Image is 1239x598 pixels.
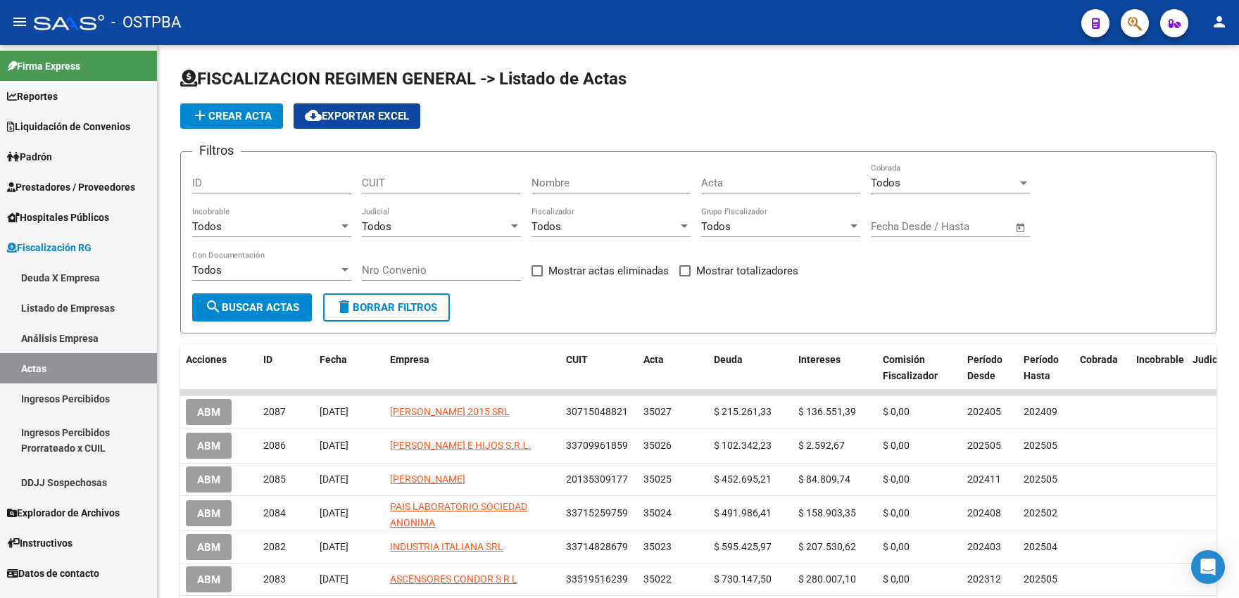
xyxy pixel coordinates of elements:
span: Todos [532,220,561,233]
span: $ 158.903,35 [798,507,856,519]
span: [DATE] [320,507,348,519]
span: 202505 [1024,440,1057,451]
datatable-header-cell: Período Hasta [1018,345,1074,391]
span: $ 595.425,97 [714,541,772,552]
datatable-header-cell: Fecha [314,345,384,391]
span: $ 0,00 [883,406,910,417]
mat-icon: delete [336,298,353,315]
span: ASCENSORES CONDOR S R L [390,573,517,585]
button: Crear Acta [180,103,283,129]
datatable-header-cell: Deuda [708,345,793,391]
span: $ 0,00 [883,440,910,451]
span: [DATE] [320,440,348,451]
datatable-header-cell: ID [258,345,314,391]
span: Reportes [7,89,58,104]
span: Todos [871,177,900,189]
span: Cobrada [1080,354,1118,365]
span: Comisión Fiscalizador [883,354,938,381]
button: Open calendar [1013,220,1029,236]
span: 2087 [263,406,286,417]
datatable-header-cell: Incobrable [1131,345,1187,391]
span: FISCALIZACION REGIMEN GENERAL -> Listado de Actas [180,69,627,89]
span: PAIS LABORATORIO SOCIEDAD ANONIMA [390,501,527,528]
span: Liquidación de Convenios [7,119,130,134]
button: Borrar Filtros [323,293,450,322]
span: 2082 [263,541,286,552]
span: 202505 [967,440,1001,451]
span: Mostrar totalizadores [696,262,798,279]
span: Padrón [7,149,52,165]
datatable-header-cell: Empresa [384,345,560,391]
span: Incobrable [1136,354,1184,365]
span: 33714828679 [566,541,628,552]
datatable-header-cell: Período Desde [962,345,1018,391]
span: Período Hasta [1024,354,1059,381]
button: ABM [186,566,232,592]
span: 202504 [1024,541,1057,552]
span: Instructivos [7,535,73,551]
h3: Filtros [192,141,241,160]
span: 35022 [643,573,672,585]
span: 35025 [643,473,672,485]
mat-icon: search [205,298,222,315]
span: Explorador de Archivos [7,505,120,521]
mat-icon: add [191,107,208,124]
span: 202312 [967,573,1001,585]
span: 20135309177 [566,473,628,485]
span: 2085 [263,473,286,485]
span: [DATE] [320,406,348,417]
span: Firma Express [7,58,80,74]
span: $ 207.530,62 [798,541,856,552]
span: 35026 [643,440,672,451]
span: $ 0,00 [883,541,910,552]
span: Judicial [1193,354,1228,365]
span: 33519516239 [566,573,628,585]
span: Prestadores / Proveedores [7,179,135,195]
span: Todos [192,264,222,276]
span: $ 0,00 [883,507,910,519]
span: 202502 [1024,507,1057,519]
span: 202505 [1024,573,1057,585]
span: $ 452.695,21 [714,473,772,485]
span: Todos [701,220,731,233]
datatable-header-cell: Cobrada [1074,345,1131,391]
span: ABM [197,541,220,554]
span: $ 102.342,23 [714,440,772,451]
span: [DATE] [320,473,348,485]
input: End date [929,220,998,233]
span: $ 136.551,39 [798,406,856,417]
mat-icon: cloud_download [305,107,322,124]
span: Crear Acta [191,110,272,122]
span: 30715048821 [566,406,628,417]
span: Buscar Actas [205,301,299,314]
button: ABM [186,534,232,560]
span: INDUSTRIA ITALIANA SRL [390,541,503,552]
span: 35023 [643,541,672,552]
span: $ 215.261,33 [714,406,772,417]
span: [PERSON_NAME] 2015 SRL [390,406,510,417]
span: 2083 [263,573,286,585]
span: Todos [192,220,222,233]
span: 33709961859 [566,440,628,451]
span: Deuda [714,354,743,365]
datatable-header-cell: Acta [638,345,708,391]
span: Exportar EXCEL [305,110,409,122]
span: Hospitales Públicos [7,210,109,225]
span: Borrar Filtros [336,301,437,314]
span: ABM [197,440,220,452]
span: 2084 [263,507,286,519]
datatable-header-cell: Intereses [793,345,877,391]
span: Acciones [186,354,227,365]
button: Buscar Actas [192,293,312,322]
datatable-header-cell: Acciones [180,345,258,391]
mat-icon: menu [11,13,28,30]
span: Empresa [390,354,429,365]
button: ABM [186,500,232,526]
input: Start date [871,220,917,233]
button: Exportar EXCEL [294,103,420,129]
span: 2086 [263,440,286,451]
button: ABM [186,433,232,459]
span: 35024 [643,507,672,519]
mat-icon: person [1211,13,1228,30]
span: $ 280.007,10 [798,573,856,585]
